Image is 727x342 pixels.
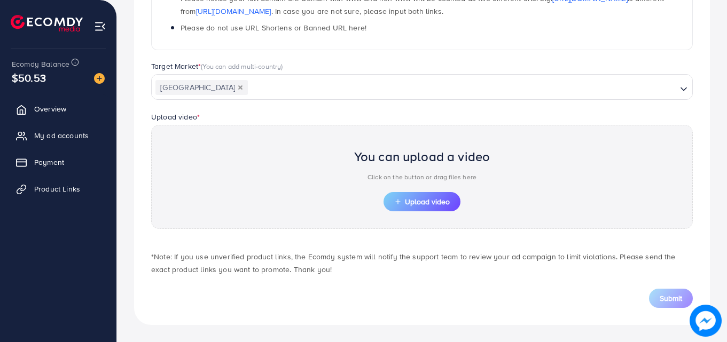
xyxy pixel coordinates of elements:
input: Search for option [249,79,676,96]
span: Overview [34,104,66,114]
button: Deselect Pakistan [238,85,243,90]
span: $50.53 [12,70,46,85]
button: Upload video [384,192,460,211]
span: Product Links [34,184,80,194]
label: Upload video [151,112,200,122]
label: Target Market [151,61,283,71]
span: Payment [34,157,64,168]
span: Upload video [394,198,450,205]
a: [URL][DOMAIN_NAME] [196,6,271,17]
span: Submit [660,293,682,304]
button: Submit [649,289,693,308]
img: logo [11,15,83,31]
h2: You can upload a video [354,149,490,164]
img: menu [94,20,106,33]
a: Product Links [8,178,108,200]
div: Search for option [151,74,693,100]
a: Overview [8,98,108,120]
img: image [94,73,105,84]
span: Ecomdy Balance [12,59,69,69]
a: My ad accounts [8,125,108,146]
span: Please do not use URL Shortens or Banned URL here! [181,22,366,33]
span: [GEOGRAPHIC_DATA] [155,80,248,95]
span: My ad accounts [34,130,89,141]
p: *Note: If you use unverified product links, the Ecomdy system will notify the support team to rev... [151,250,693,276]
a: Payment [8,152,108,173]
p: Click on the button or drag files here [354,171,490,184]
span: (You can add multi-country) [201,61,283,71]
img: image [690,305,722,337]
